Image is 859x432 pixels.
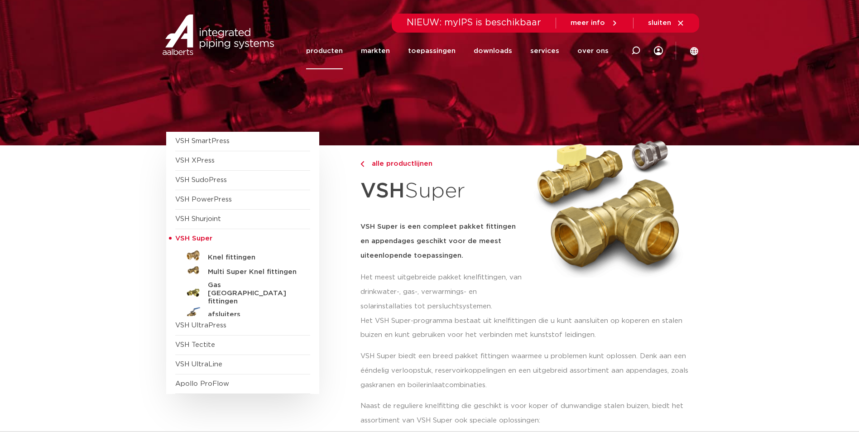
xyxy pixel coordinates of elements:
[530,33,559,69] a: services
[208,254,298,262] h5: Knel fittingen
[175,380,229,387] a: Apollo ProFlow
[175,138,230,144] a: VSH SmartPress
[175,157,215,164] a: VSH XPress
[175,263,310,278] a: Multi Super Knel fittingen
[577,33,609,69] a: over ons
[175,177,227,183] a: VSH SudoPress
[648,19,671,26] span: sluiten
[360,174,524,209] h1: Super
[360,181,405,202] strong: VSH
[306,33,609,69] nav: Menu
[360,220,524,263] h5: VSH Super is een compleet pakket fittingen en appendages geschikt voor de meest uiteenlopende toe...
[360,161,364,167] img: chevron-right.svg
[175,278,310,306] a: Gas [GEOGRAPHIC_DATA] fittingen
[306,33,343,69] a: producten
[208,268,298,276] h5: Multi Super Knel fittingen
[408,33,456,69] a: toepassingen
[360,158,524,169] a: alle productlijnen
[648,19,685,27] a: sluiten
[175,361,222,368] a: VSH UltraLine
[571,19,605,26] span: meer info
[360,270,524,314] p: Het meest uitgebreide pakket knelfittingen, van drinkwater-, gas-, verwarmings- en solarinstallat...
[366,160,432,167] span: alle productlijnen
[208,311,298,319] h5: afsluiters
[571,19,619,27] a: meer info
[175,306,310,320] a: afsluiters
[175,341,215,348] a: VSH Tectite
[407,18,541,27] span: NIEUW: myIPS is beschikbaar
[360,314,693,343] p: Het VSH Super-programma bestaat uit knelfittingen die u kunt aansluiten op koperen en stalen buiz...
[175,196,232,203] a: VSH PowerPress
[360,399,693,428] p: Naast de reguliere knelfitting die geschikt is voor koper of dunwandige stalen buizen, biedt het ...
[361,33,390,69] a: markten
[175,322,226,329] a: VSH UltraPress
[175,235,212,242] span: VSH Super
[474,33,512,69] a: downloads
[654,33,663,69] div: my IPS
[175,216,221,222] a: VSH Shurjoint
[175,249,310,263] a: Knel fittingen
[360,349,693,393] p: VSH Super biedt een breed pakket fittingen waarmee u problemen kunt oplossen. Denk aan een ééndel...
[208,281,298,306] h5: Gas [GEOGRAPHIC_DATA] fittingen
